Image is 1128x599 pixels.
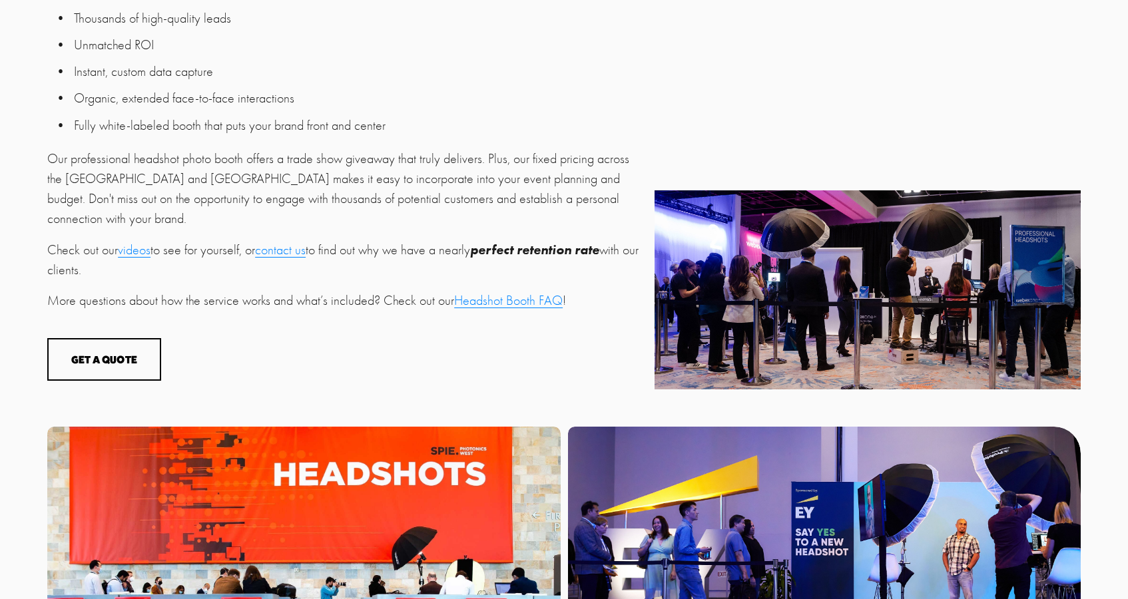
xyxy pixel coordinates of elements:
[47,149,647,229] p: Our professional headshot photo booth offers a trade show giveaway that truly delivers. Plus, our...
[74,35,647,55] p: Unmatched ROI
[74,89,647,108] p: Organic, extended face-to-face interactions
[47,291,647,311] p: More questions about how the service works and what’s included? Check out our !
[470,242,599,258] em: perfect retention rate
[454,293,563,308] a: Headshot Booth FAQ
[74,9,647,29] p: Thousands of high-quality leads
[47,240,647,280] p: Check out our to see for yourself, or to find out why we have a nearly with our clients.
[47,338,161,381] button: Get a Quote
[74,62,647,82] p: Instant, custom data capture
[118,242,150,258] a: videos
[74,116,647,136] p: Fully white-labeled booth that puts your brand front and center
[255,242,306,258] a: contact us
